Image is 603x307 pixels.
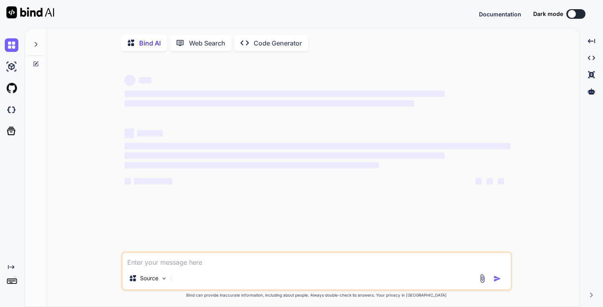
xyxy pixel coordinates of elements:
span: ‌ [124,153,445,159]
span: ‌ [498,178,504,184]
span: ‌ [137,130,163,137]
span: ‌ [475,178,482,184]
p: Bind can provide inaccurate information, including about people. Always double-check its answers.... [121,292,512,298]
span: ‌ [124,129,134,138]
p: Web Search [189,38,225,48]
img: attachment [478,274,487,283]
img: Bind AI [6,6,54,18]
p: Code Generator [254,38,302,48]
span: ‌ [124,162,379,168]
p: Bind AI [139,38,161,48]
img: githubLight [5,81,18,95]
span: ‌ [124,75,136,86]
span: Documentation [479,11,521,18]
img: icon [493,275,501,283]
span: ‌ [134,178,172,184]
span: ‌ [139,77,152,83]
span: Dark mode [533,10,563,18]
span: ‌ [124,91,445,97]
img: darkCloudIdeIcon [5,103,18,117]
p: Source [140,274,158,282]
span: ‌ [124,178,131,184]
img: Pick Models [161,275,167,282]
img: chat [5,38,18,52]
span: ‌ [124,143,510,149]
button: Documentation [479,10,521,18]
img: ai-studio [5,60,18,73]
span: ‌ [124,100,414,107]
span: ‌ [487,178,493,184]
